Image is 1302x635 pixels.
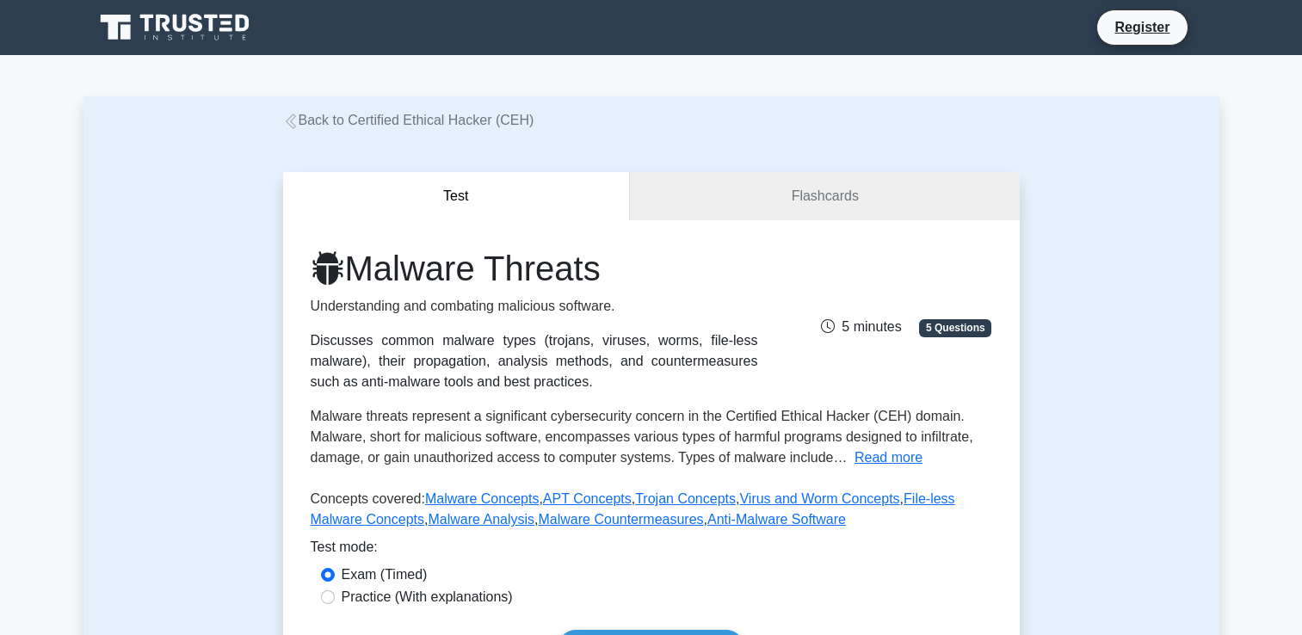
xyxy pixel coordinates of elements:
[283,172,631,221] button: Test
[425,491,540,506] a: Malware Concepts
[428,512,534,527] a: Malware Analysis
[739,491,899,506] a: Virus and Worm Concepts
[707,512,846,527] a: Anti-Malware Software
[311,537,992,564] div: Test mode:
[311,296,758,317] p: Understanding and combating malicious software.
[283,113,534,127] a: Back to Certified Ethical Hacker (CEH)
[821,319,901,334] span: 5 minutes
[311,489,992,537] p: Concepts covered: , , , , , , ,
[311,409,973,465] span: Malware threats represent a significant cybersecurity concern in the Certified Ethical Hacker (CE...
[1104,16,1180,38] a: Register
[342,587,513,607] label: Practice (With explanations)
[311,330,758,392] div: Discusses common malware types (trojans, viruses, worms, file-less malware), their propagation, a...
[635,491,736,506] a: Trojan Concepts
[539,512,704,527] a: Malware Countermeasures
[543,491,632,506] a: APT Concepts
[919,319,991,336] span: 5 Questions
[342,564,428,585] label: Exam (Timed)
[311,248,758,289] h1: Malware Threats
[630,172,1019,221] a: Flashcards
[855,447,923,468] button: Read more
